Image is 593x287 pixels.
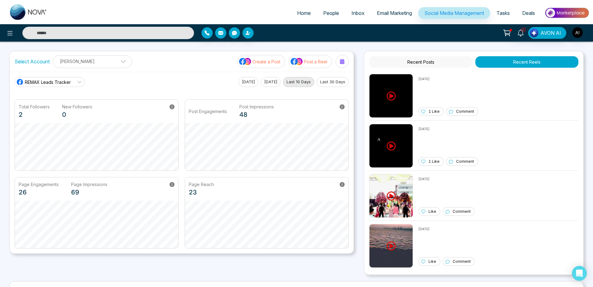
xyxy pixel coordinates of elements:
p: New Followers [62,103,92,110]
p: Comment [456,159,474,164]
button: [DATE] [261,77,281,87]
img: Lead Flow [530,29,538,37]
button: Last 10 Days [283,77,314,87]
p: 48 [239,110,274,119]
button: social-media-iconPost a Reel [289,55,332,68]
p: Comment [453,209,471,214]
p: 2 [19,110,50,119]
img: Market-place.gif [544,6,589,20]
span: Email Marketing [377,10,412,16]
button: Last 30 Days [317,77,349,87]
p: Total Followers [19,103,50,110]
img: User Avatar [572,27,583,38]
p: Page Impressions [71,181,107,188]
button: Recent Posts [369,56,472,68]
a: 1 [513,27,528,38]
img: Unable to load img. [369,224,413,268]
p: Like [428,209,436,214]
img: Nova CRM Logo [10,4,47,20]
a: Inbox [345,7,371,19]
p: Page Reach [189,181,214,188]
p: 0 [62,110,92,119]
p: Page Engagements [19,181,59,188]
span: Inbox [351,10,364,16]
p: [DATE] [419,126,478,131]
p: Create a Post [252,58,280,65]
p: Comment [453,259,471,264]
p: 1 Like [428,159,440,164]
span: 1 [521,27,526,33]
label: Select Account [15,58,50,65]
button: Recent Reels [475,56,578,68]
p: Like [428,259,436,264]
p: 23 [189,188,214,197]
p: 26 [19,188,59,197]
a: Deals [516,7,541,19]
p: Comment [456,109,474,114]
span: Deals [522,10,535,16]
button: AVON AI [528,27,566,39]
img: Unable to load img. [369,174,413,218]
span: Tasks [496,10,510,16]
img: social-media-icon [291,57,303,66]
button: social-media-iconCreate a Post [237,55,285,68]
p: [PERSON_NAME] [57,56,128,66]
p: Post a Reel [304,58,327,65]
a: Email Marketing [371,7,418,19]
a: People [317,7,345,19]
span: REMAX Leads Tracker [25,79,71,85]
span: Home [297,10,311,16]
span: AVON AI [541,29,561,37]
p: 1 Like [428,109,440,114]
img: social-media-icon [239,57,251,66]
p: 69 [71,188,107,197]
span: People [323,10,339,16]
p: [DATE] [419,226,475,231]
a: Home [291,7,317,19]
p: Post Impressions [239,103,274,110]
p: Post Engagements [189,108,227,115]
a: Social Media Management [418,7,490,19]
span: Social Media Management [424,10,484,16]
img: Unable to load img. [369,124,413,168]
button: [DATE] [238,77,258,87]
p: [DATE] [419,176,475,181]
div: Open Intercom Messenger [572,266,587,281]
img: Unable to load img. [369,74,413,118]
p: [DATE] [419,76,478,81]
a: Tasks [490,7,516,19]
